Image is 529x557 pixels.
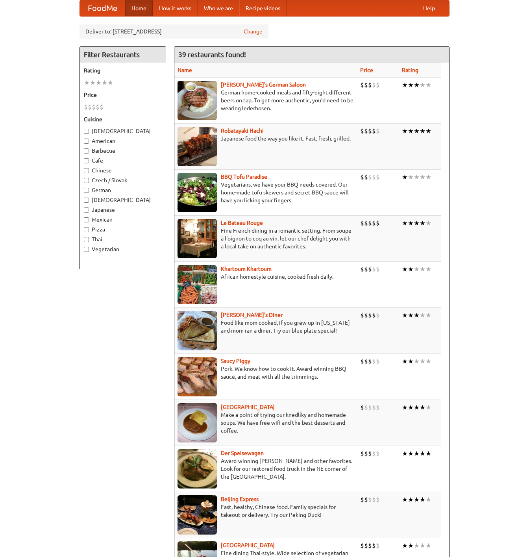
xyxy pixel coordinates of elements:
li: $ [368,541,372,550]
div: Deliver to: [STREET_ADDRESS] [80,24,268,39]
li: $ [376,219,380,228]
li: ★ [425,219,431,228]
li: $ [360,403,364,412]
li: $ [92,103,96,111]
li: $ [376,173,380,181]
img: bateaurouge.jpg [178,219,217,258]
p: German home-cooked meals and fifty-eight different beers on tap. To get more authentic, you'd nee... [178,89,354,112]
li: ★ [414,449,420,458]
li: $ [364,81,368,89]
li: ★ [84,78,90,87]
li: ★ [402,495,408,504]
li: ★ [408,449,414,458]
a: Recipe videos [239,0,287,16]
b: Khartoum Khartoum [221,266,272,272]
li: $ [360,173,364,181]
label: Pizza [84,226,162,233]
li: $ [376,357,380,366]
li: $ [376,403,380,412]
li: ★ [402,127,408,135]
a: [GEOGRAPHIC_DATA] [221,542,275,548]
li: ★ [402,357,408,366]
a: [PERSON_NAME]'s Diner [221,312,283,318]
li: $ [368,127,372,135]
li: ★ [408,127,414,135]
input: Barbecue [84,148,89,154]
b: Beijing Express [221,496,259,502]
h4: Filter Restaurants [80,47,166,63]
li: $ [368,403,372,412]
li: $ [372,311,376,320]
a: Price [360,67,373,73]
li: ★ [425,127,431,135]
li: ★ [420,541,425,550]
li: ★ [102,78,107,87]
li: ★ [414,403,420,412]
li: $ [368,449,372,458]
h5: Price [84,91,162,99]
label: Cafe [84,157,162,165]
a: Le Bateau Rouge [221,220,263,226]
img: khartoum.jpg [178,265,217,304]
input: Chinese [84,168,89,173]
li: ★ [425,449,431,458]
label: Thai [84,235,162,243]
li: ★ [414,219,420,228]
h5: Cuisine [84,115,162,123]
li: $ [96,103,100,111]
li: $ [372,127,376,135]
li: ★ [414,541,420,550]
li: ★ [414,265,420,274]
li: $ [100,103,104,111]
li: $ [372,173,376,181]
li: ★ [402,81,408,89]
li: $ [368,357,372,366]
input: Pizza [84,227,89,232]
img: beijing.jpg [178,495,217,535]
li: ★ [420,127,425,135]
li: $ [368,311,372,320]
img: robatayaki.jpg [178,127,217,166]
a: BBQ Tofu Paradise [221,174,267,180]
li: $ [364,219,368,228]
li: ★ [107,78,113,87]
p: Fine French dining in a romantic setting. From soupe à l'oignon to coq au vin, let our chef delig... [178,227,354,250]
label: Japanese [84,206,162,214]
a: Who we are [198,0,239,16]
li: $ [360,495,364,504]
li: ★ [414,81,420,89]
input: [DEMOGRAPHIC_DATA] [84,129,89,134]
li: $ [368,81,372,89]
label: [DEMOGRAPHIC_DATA] [84,127,162,135]
a: Change [244,28,263,35]
li: ★ [402,265,408,274]
li: $ [368,495,372,504]
li: ★ [90,78,96,87]
li: ★ [96,78,102,87]
li: ★ [402,449,408,458]
img: sallys.jpg [178,311,217,350]
li: ★ [402,541,408,550]
label: Mexican [84,216,162,224]
input: Czech / Slovak [84,178,89,183]
a: Saucy Piggy [221,358,250,364]
li: $ [368,265,372,274]
img: saucy.jpg [178,357,217,396]
a: [PERSON_NAME]'s German Saloon [221,81,306,88]
li: ★ [425,403,431,412]
input: American [84,139,89,144]
li: ★ [420,357,425,366]
li: ★ [402,311,408,320]
li: ★ [420,81,425,89]
li: ★ [420,403,425,412]
p: African homestyle cuisine, cooked fresh daily. [178,273,354,281]
label: Czech / Slovak [84,176,162,184]
label: Vegetarian [84,245,162,253]
img: speisewagen.jpg [178,449,217,489]
li: $ [360,219,364,228]
li: ★ [408,81,414,89]
input: Vegetarian [84,247,89,252]
li: $ [372,219,376,228]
